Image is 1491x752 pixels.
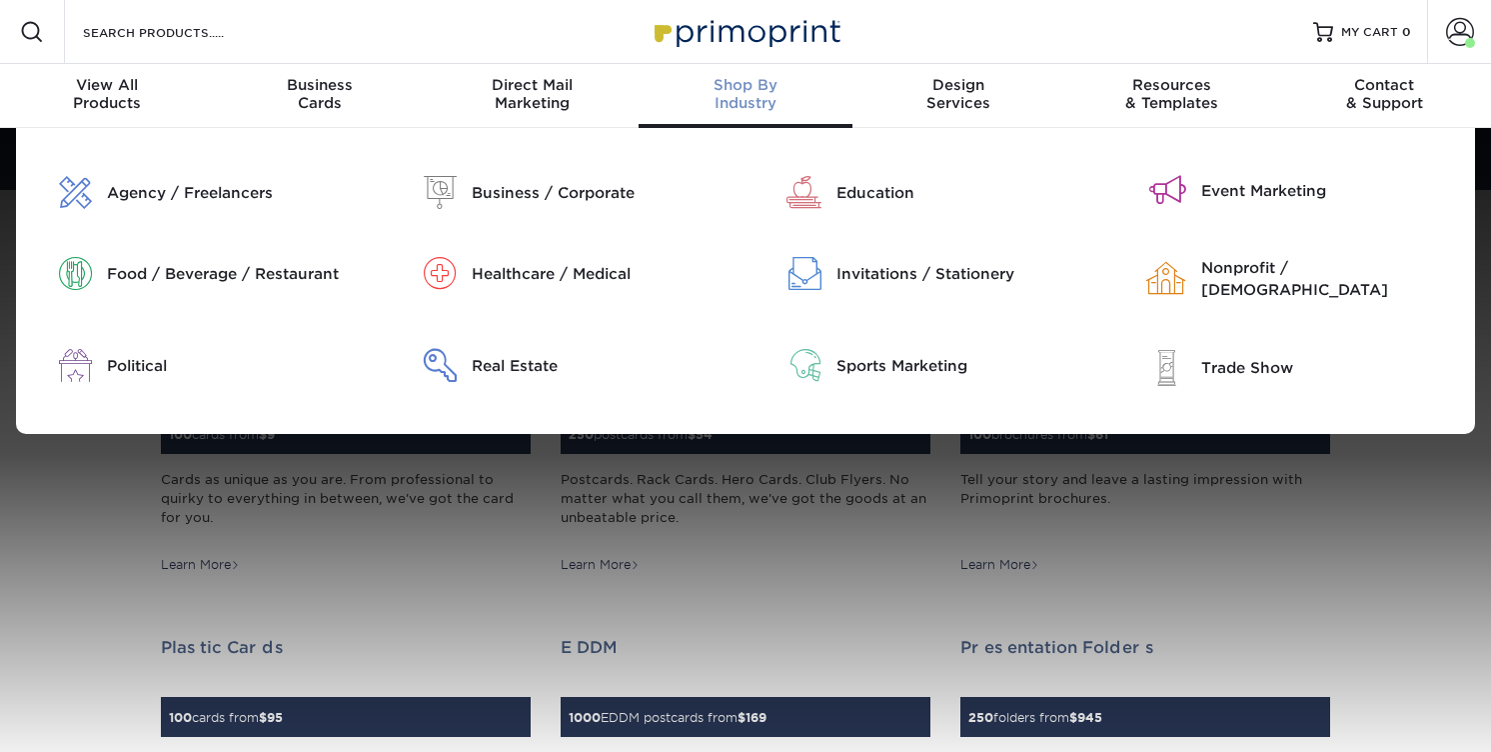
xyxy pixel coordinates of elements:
[639,76,851,112] div: Industry
[1402,25,1411,39] span: 0
[1278,64,1491,128] a: Contact& Support
[426,76,639,94] span: Direct Mail
[836,355,1095,377] div: Sports Marketing
[1065,64,1278,128] a: Resources& Templates
[1125,176,1460,205] a: Event Marketing
[836,182,1095,204] div: Education
[472,263,731,285] div: Healthcare / Medical
[639,64,851,128] a: Shop ByIndustry
[426,76,639,112] div: Marketing
[1201,357,1460,379] div: Trade Show
[760,349,1095,382] a: Sports Marketing
[760,176,1095,209] a: Education
[852,76,1065,112] div: Services
[213,76,426,112] div: Cards
[31,257,366,290] a: Food / Beverage / Restaurant
[1201,180,1460,202] div: Event Marketing
[81,20,276,44] input: SEARCH PRODUCTS.....
[213,76,426,94] span: Business
[31,176,366,209] a: Agency / Freelancers
[1278,76,1491,112] div: & Support
[396,176,731,209] a: Business / Corporate
[396,257,731,290] a: Healthcare / Medical
[107,263,366,285] div: Food / Beverage / Restaurant
[1341,24,1398,41] span: MY CART
[852,76,1065,94] span: Design
[1065,76,1278,94] span: Resources
[639,76,851,94] span: Shop By
[426,64,639,128] a: Direct MailMarketing
[213,64,426,128] a: BusinessCards
[472,355,731,377] div: Real Estate
[107,355,366,377] div: Political
[107,182,366,204] div: Agency / Freelancers
[646,10,845,53] img: Primoprint
[1125,257,1460,301] a: Nonprofit / [DEMOGRAPHIC_DATA]
[836,263,1095,285] div: Invitations / Stationery
[472,182,731,204] div: Business / Corporate
[760,257,1095,290] a: Invitations / Stationery
[396,349,731,382] a: Real Estate
[1201,257,1460,301] div: Nonprofit / [DEMOGRAPHIC_DATA]
[1065,76,1278,112] div: & Templates
[31,349,366,382] a: Political
[1278,76,1491,94] span: Contact
[852,64,1065,128] a: DesignServices
[1125,349,1460,386] a: Trade Show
